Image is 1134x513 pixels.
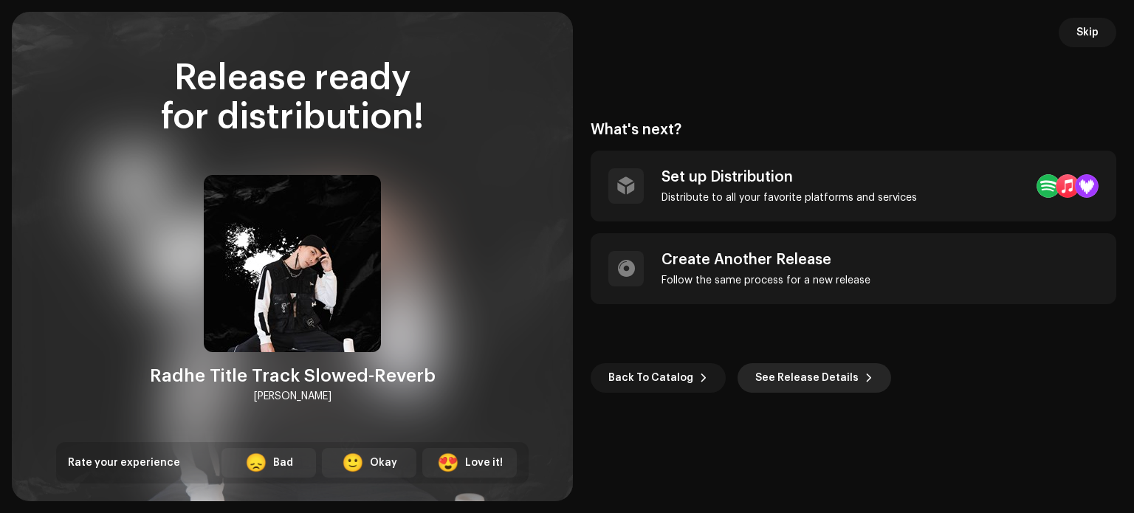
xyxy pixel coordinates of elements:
div: Distribute to all your favorite platforms and services [661,192,917,204]
button: Skip [1059,18,1116,47]
div: Love it! [465,455,503,471]
div: 🙂 [342,454,364,472]
div: Bad [273,455,293,471]
div: Radhe Title Track Slowed-Reverb [150,364,436,388]
img: 5f8f776e-a7ae-4397-a3d7-49747ea6892a [204,175,381,352]
div: Release ready for distribution! [56,59,529,137]
div: What's next? [591,121,1116,139]
re-a-post-create-item: Create Another Release [591,233,1116,304]
div: Set up Distribution [661,168,917,186]
span: Skip [1076,18,1099,47]
div: Follow the same process for a new release [661,275,870,286]
button: See Release Details [738,363,891,393]
div: 😞 [245,454,267,472]
div: 😍 [437,454,459,472]
button: Back To Catalog [591,363,726,393]
div: [PERSON_NAME] [254,388,331,405]
span: Back To Catalog [608,363,693,393]
span: See Release Details [755,363,859,393]
div: Create Another Release [661,251,870,269]
div: Okay [370,455,397,471]
re-a-post-create-item: Set up Distribution [591,151,1116,221]
span: Rate your experience [68,458,180,468]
